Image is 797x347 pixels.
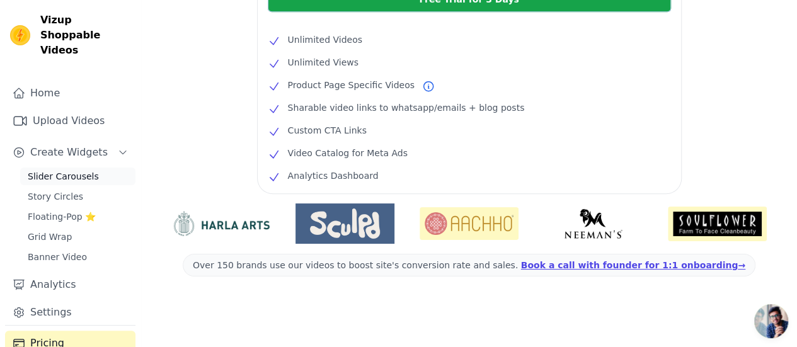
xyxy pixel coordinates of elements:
a: Story Circles [20,188,135,205]
span: Unlimited Videos [288,32,362,47]
img: Vizup [10,25,30,45]
li: Video Catalog for Meta Ads [268,145,671,161]
a: Home [5,81,135,106]
span: Slider Carousels [28,170,99,183]
div: Open chat [754,304,788,338]
img: Soulflower [668,207,767,241]
a: Floating-Pop ⭐ [20,208,135,225]
span: Analytics Dashboard [288,168,379,183]
a: Upload Videos [5,108,135,134]
span: Grid Wrap [28,230,72,243]
span: Unlimited Views [288,55,358,70]
img: Sculpd US [295,208,394,239]
img: Neeman's [544,208,643,239]
a: Slider Carousels [20,168,135,185]
a: Grid Wrap [20,228,135,246]
span: Story Circles [28,190,83,203]
a: Analytics [5,272,135,297]
button: Create Widgets [5,140,135,165]
span: Sharable video links to whatsapp/emails + blog posts [288,100,525,115]
a: Book a call with founder for 1:1 onboarding [521,260,745,270]
a: Settings [5,300,135,325]
span: Banner Video [28,251,87,263]
span: Create Widgets [30,145,108,160]
img: HarlaArts [171,210,270,236]
span: Vizup Shoppable Videos [40,13,130,58]
a: Banner Video [20,248,135,266]
span: Floating-Pop ⭐ [28,210,96,223]
li: Custom CTA Links [268,123,671,138]
span: Product Page Specific Videos [288,77,415,93]
img: Aachho [420,207,519,240]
